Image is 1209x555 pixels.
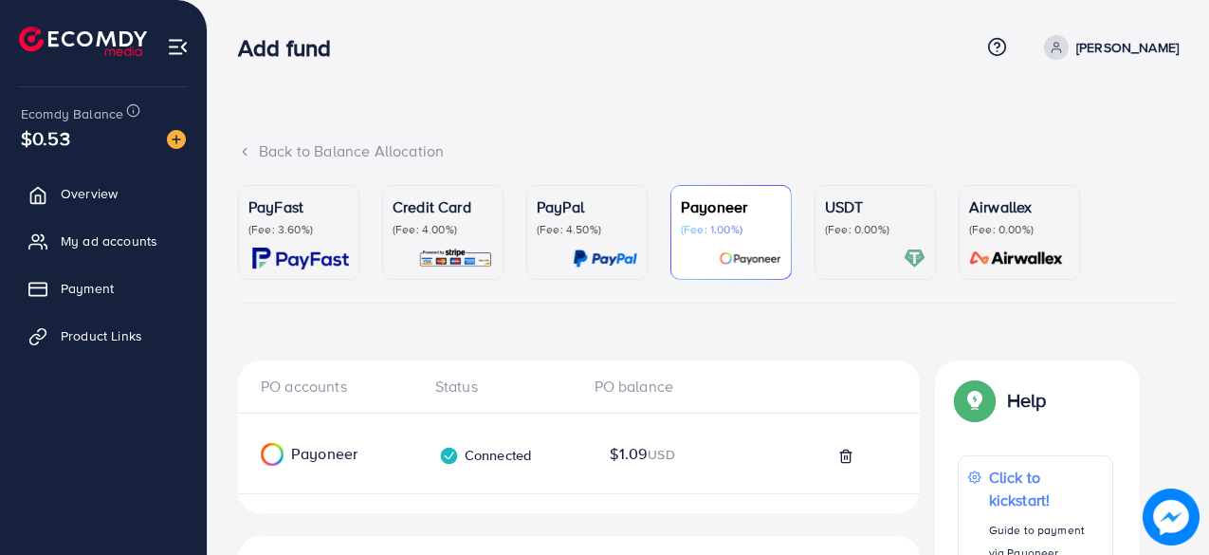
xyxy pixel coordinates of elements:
div: Connected [439,446,531,466]
span: Overview [61,184,118,203]
span: Product Links [61,326,142,345]
span: Ecomdy Balance [21,104,123,123]
h3: Add fund [238,34,346,62]
span: Payment [61,279,114,298]
p: PayPal [537,195,637,218]
p: Credit Card [393,195,493,218]
p: Click to kickstart! [989,466,1103,511]
p: (Fee: 0.00%) [825,222,925,237]
span: USD [648,445,674,464]
img: image [1143,489,1199,545]
p: (Fee: 3.60%) [248,222,349,237]
p: (Fee: 4.00%) [393,222,493,237]
img: card [904,248,925,269]
span: My ad accounts [61,231,157,250]
p: [PERSON_NAME] [1076,36,1179,59]
p: USDT [825,195,925,218]
a: Overview [14,175,192,213]
div: PO accounts [261,376,420,398]
p: (Fee: 0.00%) [969,222,1070,237]
p: Airwallex [969,195,1070,218]
div: PO balance [579,376,739,398]
a: My ad accounts [14,222,192,260]
span: $0.53 [21,124,70,152]
img: image [167,130,186,149]
p: Help [1007,389,1047,412]
img: logo [19,27,147,56]
p: (Fee: 1.00%) [681,222,781,237]
img: card [252,248,349,269]
p: (Fee: 4.50%) [537,222,637,237]
a: [PERSON_NAME] [1036,35,1179,60]
p: Payoneer [681,195,781,218]
img: card [719,248,781,269]
img: verified [439,446,459,466]
img: Payoneer [261,443,284,466]
p: PayFast [248,195,349,218]
a: Payment [14,269,192,307]
div: Payoneer [238,443,386,466]
img: card [418,248,493,269]
div: Status [420,376,579,398]
a: Product Links [14,317,192,355]
img: menu [167,36,189,58]
img: card [573,248,637,269]
span: $1.09 [610,443,675,465]
img: card [963,248,1070,269]
div: Back to Balance Allocation [238,140,1179,162]
img: Popup guide [958,383,992,417]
